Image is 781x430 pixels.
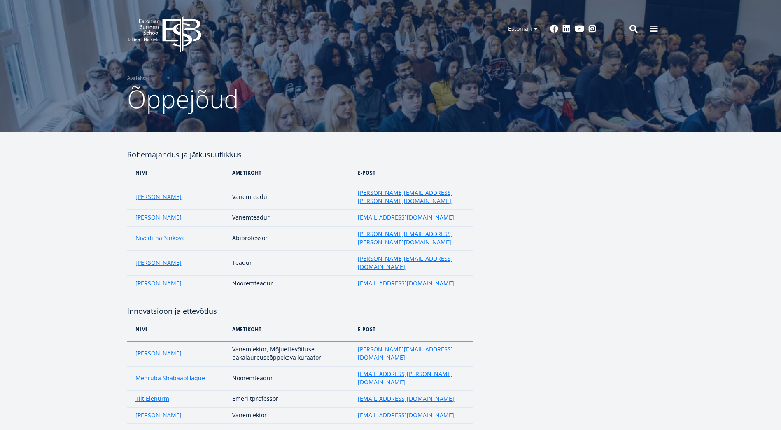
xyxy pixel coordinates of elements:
[135,279,182,287] a: [PERSON_NAME]
[135,374,187,382] a: Mehruba Shabaab
[358,345,464,362] a: [PERSON_NAME][EMAIL_ADDRESS][DOMAIN_NAME]
[228,251,354,276] td: Teadur
[358,395,454,403] a: [EMAIL_ADDRESS][DOMAIN_NAME]
[358,213,454,222] a: [EMAIL_ADDRESS][DOMAIN_NAME]
[127,161,228,185] th: NIMi
[162,234,185,242] a: Pankova
[228,185,354,210] td: Vanemteadur
[135,193,182,201] a: [PERSON_NAME]
[358,279,454,287] a: [EMAIL_ADDRESS][DOMAIN_NAME]
[358,230,464,246] a: [PERSON_NAME][EMAIL_ADDRESS][PERSON_NAME][DOMAIN_NAME]
[187,374,205,382] a: Haque
[228,317,354,341] th: Ametikoht
[228,226,354,251] td: Abiprofessor
[358,189,464,205] a: [PERSON_NAME][EMAIL_ADDRESS][PERSON_NAME][DOMAIN_NAME]
[228,341,354,366] td: Vanemlektor, Mõjuettevõtluse bakalaureuseōppekava kuraator
[228,161,354,185] th: Ametikoht
[135,234,162,242] a: Niveditha
[135,213,182,222] a: [PERSON_NAME]
[228,210,354,226] td: Vanemteadur
[135,395,169,403] a: Tiit Elenurm
[127,82,239,116] span: Õppejõud
[127,148,473,161] h4: Rohemajandus ja jätkusuutlikkus
[358,370,464,386] a: [EMAIL_ADDRESS][PERSON_NAME][DOMAIN_NAME]
[550,25,558,33] a: Facebook
[135,259,182,267] a: [PERSON_NAME]
[228,407,354,424] td: Vanemlektor
[127,74,145,82] a: Avaleht
[228,276,354,292] td: Nooremteadur
[127,317,228,341] th: NIMi
[135,349,182,358] a: [PERSON_NAME]
[358,255,464,271] a: [PERSON_NAME][EMAIL_ADDRESS][DOMAIN_NAME]
[575,25,584,33] a: Youtube
[228,366,354,391] td: Nooremteadur
[562,25,571,33] a: Linkedin
[354,161,473,185] th: e-post
[358,411,454,419] a: [EMAIL_ADDRESS][DOMAIN_NAME]
[588,25,597,33] a: Instagram
[127,305,473,317] h4: Innovatsioon ja ettevõtlus
[135,411,182,419] a: [PERSON_NAME]
[228,391,354,407] td: Emeriitprofessor
[354,317,473,341] th: e-post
